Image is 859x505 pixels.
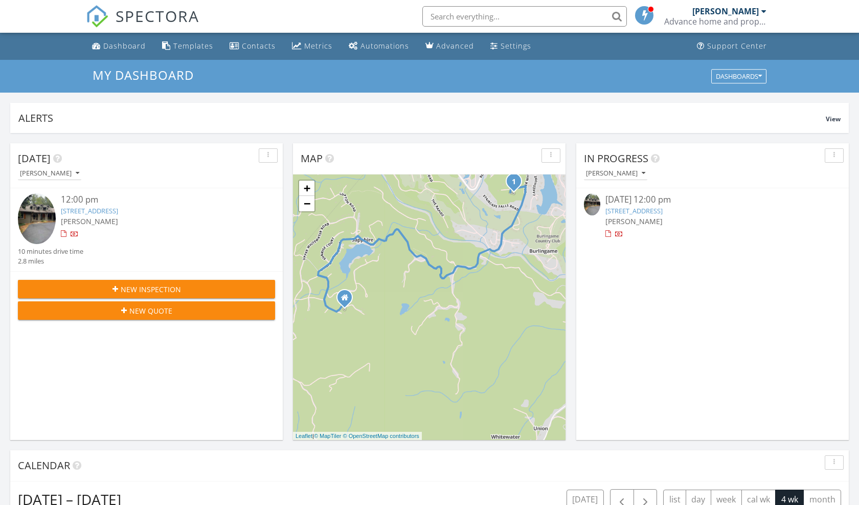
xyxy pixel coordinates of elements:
span: New Quote [129,305,172,316]
img: The Best Home Inspection Software - Spectora [86,5,108,28]
span: In Progress [584,151,648,165]
button: New Inspection [18,280,275,298]
span: My Dashboard [93,67,194,83]
button: [PERSON_NAME] [584,167,647,181]
div: Advance home and property inspections [664,16,766,27]
div: Support Center [707,41,767,51]
a: Leaflet [296,433,312,439]
button: Dashboards [711,69,766,83]
div: Automations [360,41,409,51]
div: Alerts [18,111,826,125]
a: Zoom in [299,181,314,196]
a: Advanced [421,37,478,56]
a: 12:00 pm [STREET_ADDRESS] [PERSON_NAME] 10 minutes drive time 2.8 miles [18,193,275,266]
span: [DATE] [18,151,51,165]
span: [PERSON_NAME] [61,216,118,226]
div: Advanced [436,41,474,51]
a: © MapTiler [314,433,342,439]
img: 9574276%2Freports%2F21ebe7ec-4493-4205-a742-02b5ebdb83a2%2Fcover_photos%2FII10Fw09riNrndsFES0G%2F... [18,193,56,244]
div: Templates [173,41,213,51]
div: Dashboard [103,41,146,51]
a: Dashboard [88,37,150,56]
div: 373 Sunrise Ridge Court, Sapphire NC 28774 [345,297,351,303]
span: Calendar [18,458,70,472]
input: Search everything... [422,6,627,27]
div: 10 minutes drive time [18,247,83,256]
a: Zoom out [299,196,314,211]
button: [PERSON_NAME] [18,167,81,181]
a: Support Center [693,37,771,56]
div: [PERSON_NAME] [692,6,759,16]
img: 9574276%2Freports%2F21ebe7ec-4493-4205-a742-02b5ebdb83a2%2Fcover_photos%2FII10Fw09riNrndsFES0G%2F... [584,193,600,215]
a: Metrics [288,37,336,56]
div: Dashboards [716,73,762,80]
div: Contacts [242,41,276,51]
a: SPECTORA [86,14,199,35]
div: [PERSON_NAME] [20,170,79,177]
div: 12:00 pm [61,193,254,206]
div: Settings [501,41,531,51]
a: [STREET_ADDRESS] [61,206,118,215]
button: New Quote [18,301,275,320]
a: [STREET_ADDRESS] [605,206,663,215]
a: [DATE] 12:00 pm [STREET_ADDRESS] [PERSON_NAME] [584,193,841,239]
span: [PERSON_NAME] [605,216,663,226]
a: Templates [158,37,217,56]
a: Automations (Basic) [345,37,413,56]
a: Settings [486,37,535,56]
a: © OpenStreetMap contributors [343,433,419,439]
div: 2.8 miles [18,256,83,266]
a: Contacts [225,37,280,56]
i: 1 [512,179,516,186]
div: 79 Rexwood Ln, Sapphire, NC 28774 [514,181,520,187]
div: | [293,432,422,441]
span: Map [301,151,323,165]
span: SPECTORA [116,5,199,27]
div: [PERSON_NAME] [586,170,645,177]
span: New Inspection [121,284,181,295]
div: [DATE] 12:00 pm [605,193,820,206]
div: Metrics [304,41,332,51]
span: View [826,115,841,123]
